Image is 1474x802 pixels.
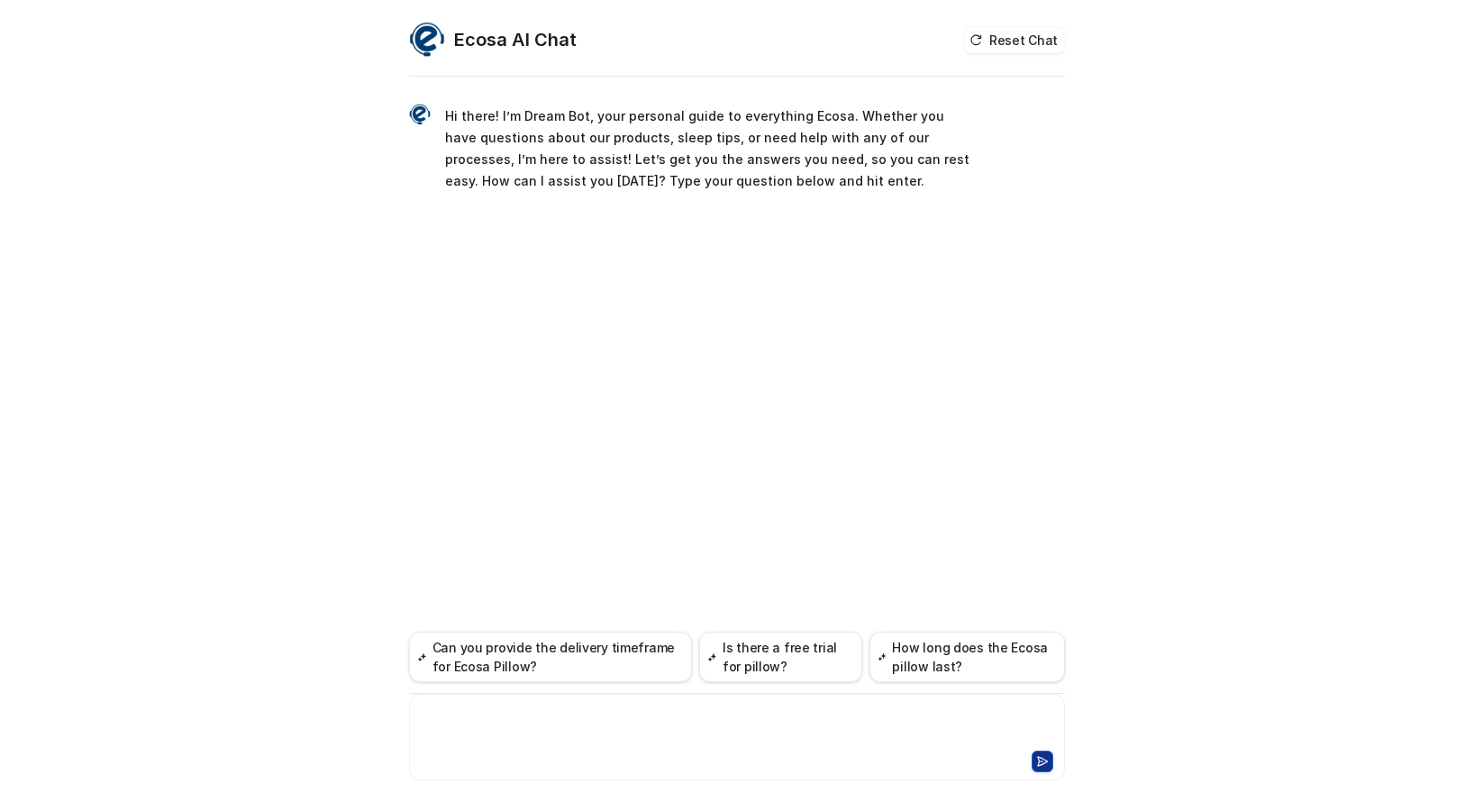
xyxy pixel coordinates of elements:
[445,105,972,192] p: Hi there! I’m Dream Bot, your personal guide to everything Ecosa. Whether you have questions abou...
[409,104,431,125] img: Widget
[964,27,1065,53] button: Reset Chat
[409,632,692,682] button: Can you provide the delivery timeframe for Ecosa Pillow?
[869,632,1065,682] button: How long does the Ecosa pillow last?
[699,632,862,682] button: Is there a free trial for pillow?
[409,22,445,58] img: Widget
[454,27,577,52] h2: Ecosa AI Chat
